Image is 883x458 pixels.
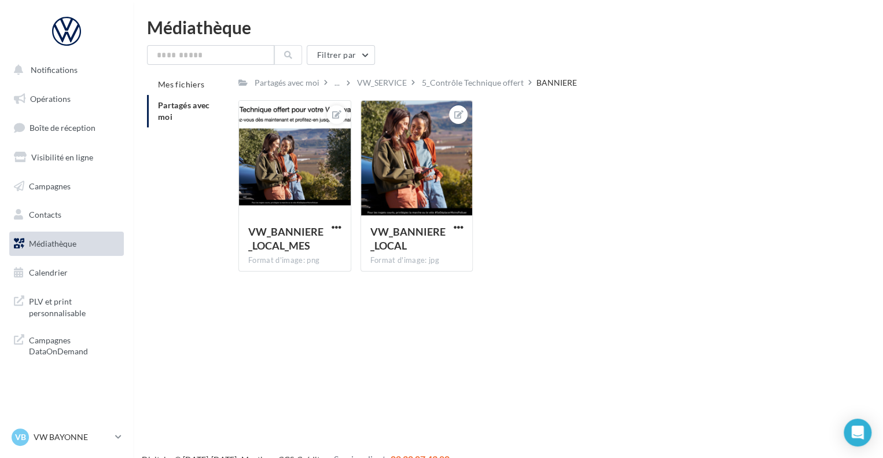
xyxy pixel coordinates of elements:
span: Opérations [30,94,71,104]
div: 5_Contrôle Technique offert [422,77,524,89]
span: Campagnes DataOnDemand [29,332,119,357]
div: VW_SERVICE [357,77,407,89]
span: Médiathèque [29,239,76,248]
span: Partagés avec moi [158,100,210,122]
span: Campagnes [29,181,71,190]
p: VW BAYONNE [34,431,111,443]
a: Boîte de réception [7,115,126,140]
div: ... [332,75,342,91]
span: Visibilité en ligne [31,152,93,162]
a: Médiathèque [7,232,126,256]
span: Calendrier [29,268,68,277]
a: Calendrier [7,261,126,285]
button: Filtrer par [307,45,375,65]
div: Médiathèque [147,19,869,36]
span: VW_BANNIERE_LOCAL [370,225,446,252]
span: Mes fichiers [158,79,204,89]
span: Notifications [31,65,78,75]
span: Contacts [29,210,61,219]
span: VB [15,431,26,443]
a: Campagnes [7,174,126,199]
a: VB VW BAYONNE [9,426,124,448]
div: BANNIERE [536,77,577,89]
span: VW_BANNIERE_LOCAL_MES [248,225,323,252]
div: Partagés avec moi [255,77,319,89]
span: PLV et print personnalisable [29,294,119,318]
a: Campagnes DataOnDemand [7,328,126,362]
div: Open Intercom Messenger [844,419,871,446]
a: Visibilité en ligne [7,145,126,170]
a: Opérations [7,87,126,111]
span: Boîte de réception [30,123,95,133]
a: PLV et print personnalisable [7,289,126,323]
a: Contacts [7,203,126,227]
div: Format d'image: jpg [370,255,463,266]
div: Format d'image: png [248,255,341,266]
button: Notifications [7,58,122,82]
